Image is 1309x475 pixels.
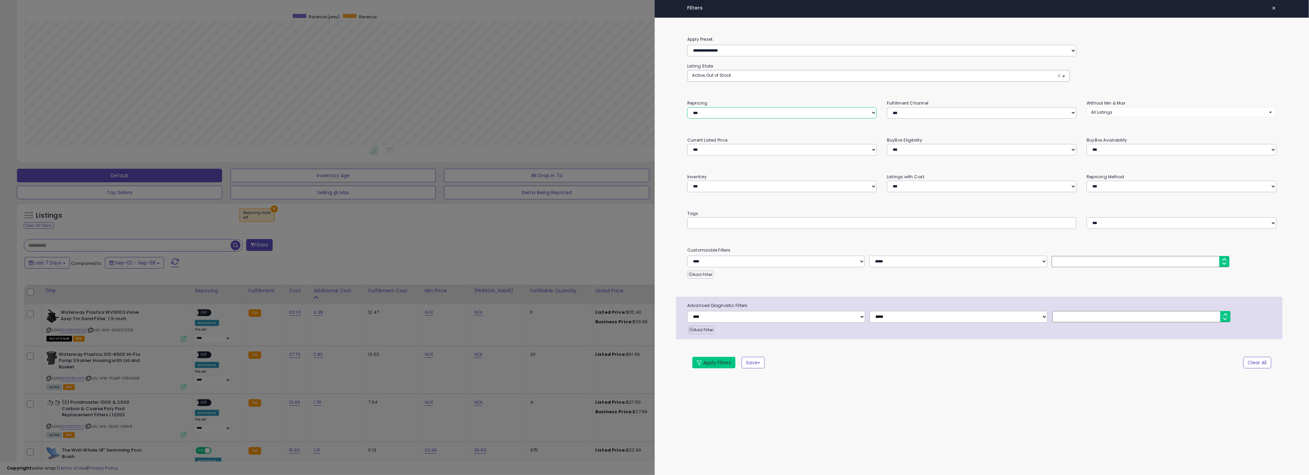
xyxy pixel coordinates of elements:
[1087,174,1124,180] small: Repricing Method
[688,326,714,334] button: Add Filter
[1087,137,1127,143] small: BuyBox Availability
[1087,100,1126,106] small: Without Min & Max
[687,137,727,143] small: Current Listed Price
[1057,72,1061,79] span: ×
[742,357,765,368] button: Save
[687,174,707,180] small: Inventory
[687,100,708,106] small: Repricing
[692,357,735,368] button: Apply Filters
[682,36,1281,43] label: Apply Preset:
[1091,109,1112,115] span: All Listings
[887,137,922,143] small: BuyBox Eligibility
[1243,357,1271,368] button: Clear All
[687,63,713,69] small: Listing State
[688,70,1070,81] button: Active, Out of Stock ×
[687,271,713,279] button: Add Filter
[1272,3,1276,13] span: ×
[682,302,1283,309] span: Advanced Diagnostic Filters
[1087,107,1276,117] button: All Listings
[887,174,924,180] small: Listings with Cost
[682,210,1281,217] small: Tags
[687,5,1276,11] h4: Filters
[692,72,731,78] span: Active, Out of Stock
[1269,3,1279,13] button: ×
[682,246,1281,254] small: Customizable Filters
[887,100,928,106] small: Fulfillment Channel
